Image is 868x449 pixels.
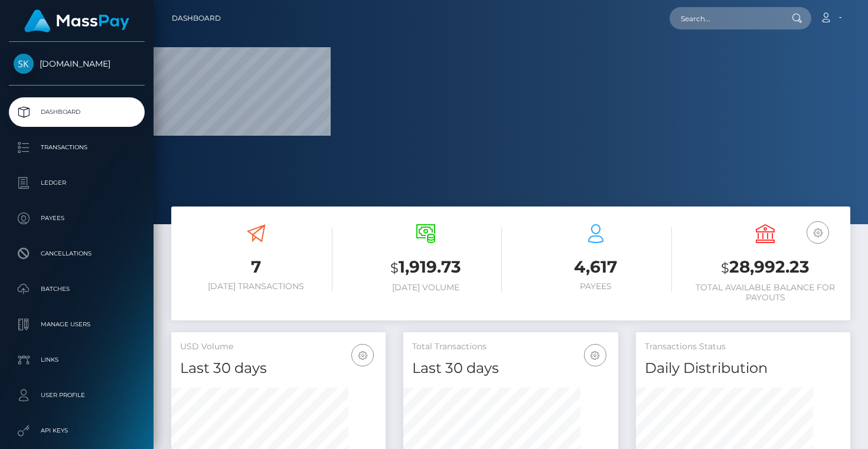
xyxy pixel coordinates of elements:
a: Payees [9,204,145,233]
a: Transactions [9,133,145,162]
a: Dashboard [9,97,145,127]
a: Links [9,345,145,375]
a: Ledger [9,168,145,198]
p: User Profile [14,386,140,404]
p: Ledger [14,174,140,192]
p: Payees [14,209,140,227]
span: [DOMAIN_NAME] [9,58,145,69]
h6: Payees [520,281,672,291]
h5: Total Transactions [412,341,609,353]
p: API Keys [14,422,140,440]
h5: USD Volume [180,341,377,353]
a: API Keys [9,416,145,445]
a: Dashboard [172,6,221,31]
small: $ [721,260,729,276]
h4: Last 30 days [180,358,377,379]
a: Cancellations [9,239,145,268]
h3: 1,919.73 [350,255,502,280]
p: Links [14,351,140,369]
img: MassPay Logo [24,9,129,32]
input: Search... [670,7,781,30]
h4: Last 30 days [412,358,609,379]
p: Transactions [14,139,140,156]
h4: Daily Distribution [645,358,841,379]
h3: 4,617 [520,255,672,278]
h3: 28,992.23 [690,255,842,280]
p: Cancellations [14,245,140,263]
a: Batches [9,274,145,304]
h3: 7 [180,255,332,278]
h5: Transactions Status [645,341,841,353]
p: Batches [14,280,140,298]
img: Skin.Land [14,54,34,74]
p: Dashboard [14,103,140,121]
a: Manage Users [9,310,145,339]
p: Manage Users [14,316,140,333]
small: $ [390,260,399,276]
h6: [DATE] Transactions [180,281,332,291]
a: User Profile [9,381,145,410]
h6: [DATE] Volume [350,283,502,293]
h6: Total Available Balance for Payouts [690,283,842,303]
